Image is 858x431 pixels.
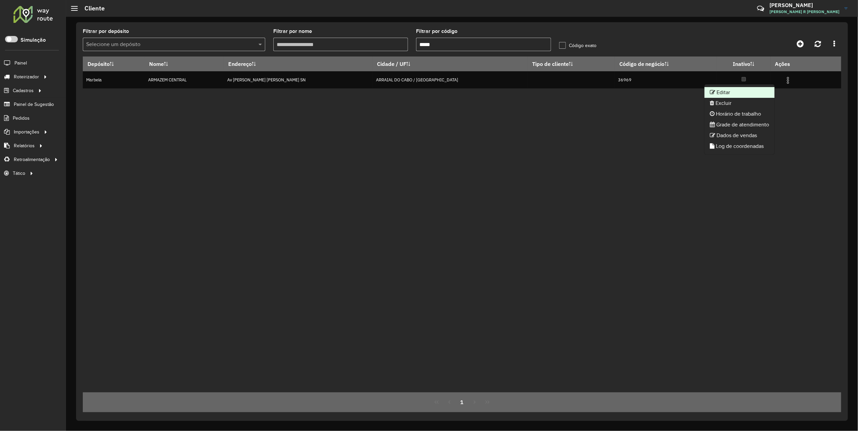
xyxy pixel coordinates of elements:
label: Simulação [21,36,46,44]
span: Painel de Sugestão [14,101,54,108]
li: Excluir [705,98,775,109]
td: Av [PERSON_NAME] [PERSON_NAME] SN [224,71,372,88]
label: Filtrar por nome [273,27,312,35]
label: Código exato [559,42,596,49]
td: ARRAIAL DO CABO / [GEOGRAPHIC_DATA] [373,71,528,88]
span: Painel [14,60,27,67]
th: Cidade / UF [373,57,528,71]
span: Pedidos [13,115,30,122]
th: Código de negócio [615,57,717,71]
h2: Cliente [78,5,105,12]
th: Ações [770,57,811,71]
li: Horário de trabalho [705,109,775,119]
span: Relatórios [14,142,35,149]
th: Endereço [224,57,372,71]
a: Contato Rápido [753,1,768,16]
li: Dados de vendas [705,130,775,141]
label: Filtrar por depósito [83,27,129,35]
li: Grade de atendimento [705,119,775,130]
span: Roteirizador [14,73,39,80]
td: ARMAZEM CENTRAL [144,71,224,88]
span: Retroalimentação [14,156,50,163]
th: Tipo de cliente [528,57,615,71]
td: 36969 [615,71,717,88]
span: Tático [13,170,25,177]
li: Log de coordenadas [705,141,775,152]
label: Filtrar por código [416,27,457,35]
th: Depósito [83,57,144,71]
h3: [PERSON_NAME] [769,2,839,8]
li: Editar [705,87,775,98]
span: Importações [14,128,39,135]
span: [PERSON_NAME] R [PERSON_NAME] [769,9,839,15]
button: 1 [456,396,469,408]
span: Cadastros [13,87,34,94]
td: Marbela [83,71,144,88]
th: Inativo [717,57,770,71]
th: Nome [144,57,224,71]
